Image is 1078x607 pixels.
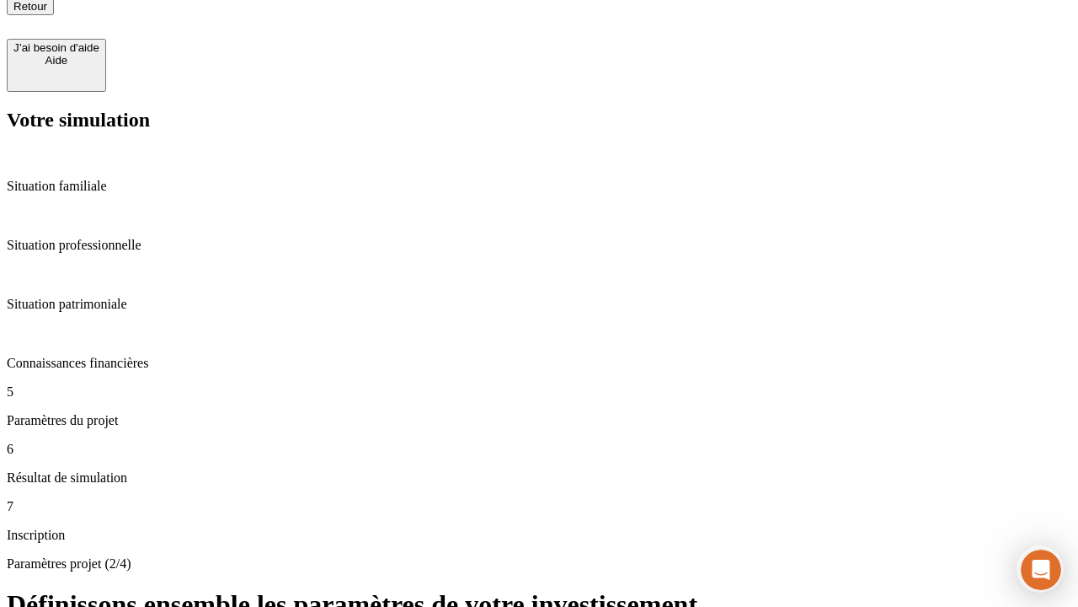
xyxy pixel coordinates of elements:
[7,384,1071,400] p: 5
[7,499,1071,514] p: 7
[1017,545,1064,593] iframe: Intercom live chat discovery launcher
[7,39,106,92] button: J’ai besoin d'aideAide
[7,179,1071,194] p: Situation familiale
[7,238,1071,253] p: Situation professionnelle
[7,442,1071,457] p: 6
[7,109,1071,132] h2: Votre simulation
[13,41,99,54] div: J’ai besoin d'aide
[7,470,1071,486] p: Résultat de simulation
[7,297,1071,312] p: Situation patrimoniale
[7,528,1071,543] p: Inscription
[7,413,1071,428] p: Paramètres du projet
[7,356,1071,371] p: Connaissances financières
[13,54,99,67] div: Aide
[7,556,1071,572] p: Paramètres projet (2/4)
[1021,550,1061,590] iframe: Intercom live chat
